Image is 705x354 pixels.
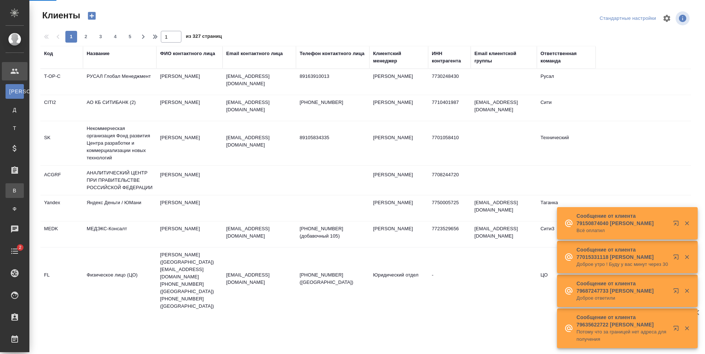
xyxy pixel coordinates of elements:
[369,221,428,247] td: [PERSON_NAME]
[428,221,471,247] td: 7723529656
[83,10,101,22] button: Создать
[679,220,694,227] button: Закрыть
[471,95,537,121] td: [EMAIL_ADDRESS][DOMAIN_NAME]
[428,69,471,95] td: 7730248430
[679,325,694,332] button: Закрыть
[428,268,471,293] td: -
[40,167,83,193] td: ACGRF
[40,95,83,121] td: CITI2
[124,31,136,43] button: 5
[40,130,83,156] td: SK
[576,261,668,268] p: Доброе утро ! Буду у вас минут через 30
[156,95,223,121] td: [PERSON_NAME]
[679,254,694,260] button: Закрыть
[669,250,686,267] button: Открыть в новой вкладке
[537,195,596,221] td: Таганка
[83,95,156,121] td: АО КБ СИТИБАНК (2)
[658,10,676,27] span: Настроить таблицу
[156,69,223,95] td: [PERSON_NAME]
[226,271,292,286] p: [EMAIL_ADDRESS][DOMAIN_NAME]
[156,221,223,247] td: [PERSON_NAME]
[471,221,537,247] td: [EMAIL_ADDRESS][DOMAIN_NAME]
[576,314,668,328] p: Сообщение от клиента 79635622722 [PERSON_NAME]
[537,268,596,293] td: ЦО
[9,187,20,194] span: В
[471,195,537,221] td: [EMAIL_ADDRESS][DOMAIN_NAME]
[156,195,223,221] td: [PERSON_NAME]
[109,33,121,40] span: 4
[80,31,92,43] button: 2
[40,195,83,221] td: Yandex
[109,31,121,43] button: 4
[226,99,292,113] p: [EMAIL_ADDRESS][DOMAIN_NAME]
[369,195,428,221] td: [PERSON_NAME]
[369,69,428,95] td: [PERSON_NAME]
[576,212,668,227] p: Сообщение от клиента 79150874040 [PERSON_NAME]
[156,248,223,314] td: [PERSON_NAME] ([GEOGRAPHIC_DATA]) [EMAIL_ADDRESS][DOMAIN_NAME] [PHONE_NUMBER] ([GEOGRAPHIC_DATA])...
[156,167,223,193] td: [PERSON_NAME]
[80,33,92,40] span: 2
[87,50,109,57] div: Название
[373,50,424,65] div: Клиентский менеджер
[300,225,366,240] p: [PHONE_NUMBER] (добавочный 105)
[432,50,467,65] div: ИНН контрагента
[540,50,592,65] div: Ответственная команда
[156,130,223,156] td: [PERSON_NAME]
[669,321,686,339] button: Открыть в новой вкладке
[2,242,28,260] a: 2
[369,268,428,293] td: Юридический отдел
[44,50,53,57] div: Код
[9,88,20,95] span: [PERSON_NAME]
[83,195,156,221] td: Яндекс Деньги / ЮМани
[474,50,533,65] div: Email клиентской группы
[576,280,668,295] p: Сообщение от клиента 79687247733 [PERSON_NAME]
[598,13,658,24] div: split button
[369,130,428,156] td: [PERSON_NAME]
[537,221,596,247] td: Сити3
[669,216,686,234] button: Открыть в новой вкладке
[576,295,668,302] p: Доброе ответили
[300,73,366,80] p: 89163910013
[9,124,20,132] span: Т
[9,106,20,113] span: Д
[124,33,136,40] span: 5
[186,32,222,43] span: из 327 страниц
[83,221,156,247] td: МЕДЭКС-Консалт
[40,10,80,21] span: Клиенты
[369,167,428,193] td: [PERSON_NAME]
[95,31,106,43] button: 3
[40,268,83,293] td: FL
[679,288,694,294] button: Закрыть
[428,95,471,121] td: 7710401987
[83,69,156,95] td: РУСАЛ Глобал Менеджмент
[537,95,596,121] td: Сити
[576,227,668,234] p: Всё оплатил
[160,50,215,57] div: ФИО контактного лица
[428,130,471,156] td: 7701058410
[300,271,366,286] p: [PHONE_NUMBER] ([GEOGRAPHIC_DATA])
[9,205,20,213] span: Ф
[83,121,156,165] td: Некоммерческая организация Фонд развития Центра разработки и коммерциализации новых технологий
[369,95,428,121] td: [PERSON_NAME]
[6,121,24,136] a: Т
[226,73,292,87] p: [EMAIL_ADDRESS][DOMAIN_NAME]
[300,134,366,141] p: 89105834335
[83,166,156,195] td: АНАЛИТИЧЕСКИЙ ЦЕНТР ПРИ ПРАВИТЕЛЬСТВЕ РОССИЙСКОЙ ФЕДЕРАЦИИ
[226,50,283,57] div: Email контактного лица
[40,221,83,247] td: MEDK
[669,283,686,301] button: Открыть в новой вкладке
[576,246,668,261] p: Сообщение от клиента 77015331118 [PERSON_NAME]
[226,225,292,240] p: [EMAIL_ADDRESS][DOMAIN_NAME]
[537,69,596,95] td: Русал
[576,328,668,343] p: Потому что за границей нет адреса для получения
[428,195,471,221] td: 7750005725
[95,33,106,40] span: 3
[226,134,292,149] p: [EMAIL_ADDRESS][DOMAIN_NAME]
[6,202,24,216] a: Ф
[300,99,366,106] p: [PHONE_NUMBER]
[6,84,24,99] a: [PERSON_NAME]
[300,50,365,57] div: Телефон контактного лица
[6,102,24,117] a: Д
[428,167,471,193] td: 7708244720
[83,268,156,293] td: Физическое лицо (ЦО)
